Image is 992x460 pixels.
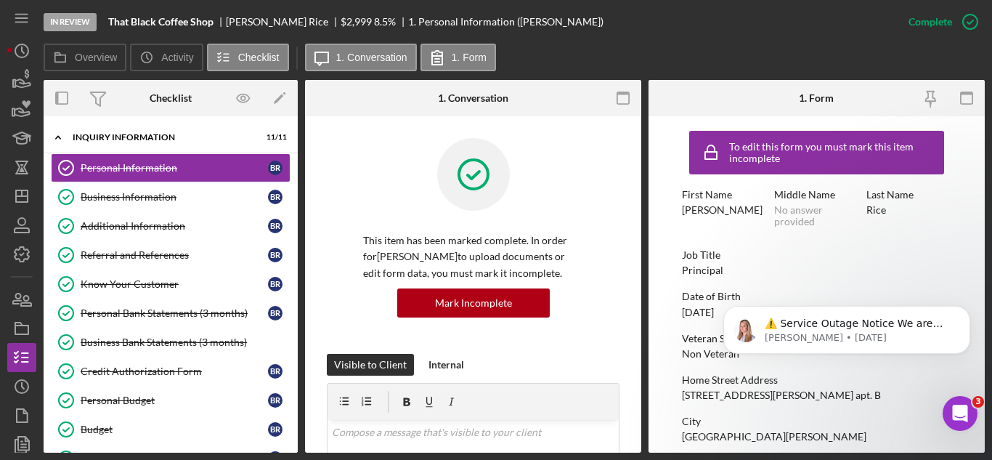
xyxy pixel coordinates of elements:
[682,249,951,261] div: Job Title
[51,182,290,211] a: Business InformationBR
[682,431,866,443] div: [GEOGRAPHIC_DATA][PERSON_NAME]
[682,416,951,427] div: City
[261,133,287,142] div: 11 / 11
[341,15,372,28] span: $2,999
[305,44,417,71] button: 1. Conversation
[51,328,290,357] a: Business Bank Statements (3 months)
[268,422,282,437] div: B R
[81,336,290,348] div: Business Bank Statements (3 months)
[799,92,834,104] div: 1. Form
[452,52,487,63] label: 1. Form
[207,44,289,71] button: Checklist
[682,333,951,344] div: Veteran Status
[334,354,407,376] div: Visible to Client
[268,190,282,204] div: B R
[81,220,268,232] div: Additional Information
[268,277,282,291] div: B R
[130,44,203,71] button: Activity
[161,52,193,63] label: Activity
[336,52,407,63] label: 1. Conversation
[774,204,859,227] div: No answer provided
[81,278,268,290] div: Know Your Customer
[428,354,464,376] div: Internal
[51,357,290,386] a: Credit Authorization FormBR
[894,7,985,36] button: Complete
[81,249,268,261] div: Referral and References
[908,7,952,36] div: Complete
[268,306,282,320] div: B R
[682,291,951,302] div: Date of Birth
[150,92,192,104] div: Checklist
[327,354,414,376] button: Visible to Client
[702,275,992,392] iframe: Intercom notifications message
[44,44,126,71] button: Overview
[63,56,251,69] p: Message from Allison, sent 16w ago
[268,219,282,233] div: B R
[81,395,268,406] div: Personal Budget
[238,52,280,63] label: Checklist
[73,133,251,142] div: INQUIRY INFORMATION
[866,204,886,216] div: Rice
[63,42,248,241] span: ⚠️ Service Outage Notice We are currently experiencing an unexpected outage affecting Lenderfit. ...
[81,366,268,377] div: Credit Authorization Form
[682,204,763,216] div: [PERSON_NAME]
[75,52,117,63] label: Overview
[374,16,396,28] div: 8.5 %
[268,248,282,262] div: B R
[81,191,268,203] div: Business Information
[51,299,290,328] a: Personal Bank Statements (3 months)BR
[866,189,951,201] div: Last Name
[51,211,290,241] a: Additional InformationBR
[397,288,550,318] button: Mark Incomplete
[268,161,282,175] div: B R
[51,386,290,415] a: Personal BudgetBR
[226,16,341,28] div: [PERSON_NAME] Rice
[51,241,290,270] a: Referral and ReferencesBR
[435,288,512,318] div: Mark Incomplete
[943,396,977,431] iframe: Intercom live chat
[682,189,767,201] div: First Name
[81,307,268,319] div: Personal Bank Statements (3 months)
[774,189,859,201] div: Middle Name
[363,233,583,281] p: This item has been marked complete. In order for [PERSON_NAME] to upload documents or edit form d...
[51,153,290,182] a: Personal InformationBR
[108,16,214,28] b: That Black Coffee Shop
[729,141,940,164] div: To edit this form you must mark this item incomplete
[51,270,290,299] a: Know Your CustomerBR
[682,348,739,360] div: Non Veteran
[682,390,881,401] div: [STREET_ADDRESS][PERSON_NAME] apt. B
[682,374,951,386] div: Home Street Address
[682,307,714,318] div: [DATE]
[51,415,290,444] a: BudgetBR
[438,92,508,104] div: 1. Conversation
[682,265,723,276] div: Principal
[81,424,268,435] div: Budget
[268,393,282,408] div: B R
[421,354,471,376] button: Internal
[408,16,603,28] div: 1. Personal Information ([PERSON_NAME])
[268,364,282,379] div: B R
[420,44,496,71] button: 1. Form
[44,13,97,31] div: In Review
[972,396,984,408] span: 3
[81,162,268,174] div: Personal Information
